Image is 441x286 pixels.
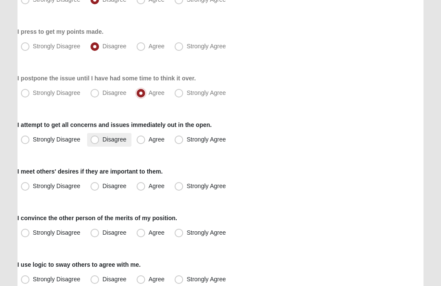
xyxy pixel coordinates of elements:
span: Strongly Agree [187,43,226,50]
span: Strongly Disagree [33,229,80,236]
span: Strongly Agree [187,89,226,96]
label: I meet others' desires if they are important to them. [18,167,163,176]
span: Strongly Agree [187,136,226,143]
label: I convince the other person of the merits of my position. [18,214,177,222]
span: Strongly Disagree [33,183,80,189]
label: I use logic to sway others to agree with me. [18,260,141,269]
span: Agree [149,229,164,236]
span: Disagree [102,229,126,236]
span: Disagree [102,136,126,143]
span: Disagree [102,89,126,96]
span: Strongly Agree [187,229,226,236]
label: I postpone the issue until I have had some time to think it over. [18,74,196,83]
span: Agree [149,136,164,143]
label: I attempt to get all concerns and issues immediately out in the open. [18,121,212,129]
label: I press to get my points made. [18,27,104,36]
span: Strongly Agree [187,183,226,189]
span: Agree [149,89,164,96]
span: Agree [149,43,164,50]
span: Agree [149,183,164,189]
span: Strongly Disagree [33,43,80,50]
span: Strongly Disagree [33,89,80,96]
span: Strongly Disagree [33,136,80,143]
span: Disagree [102,43,126,50]
span: Disagree [102,183,126,189]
